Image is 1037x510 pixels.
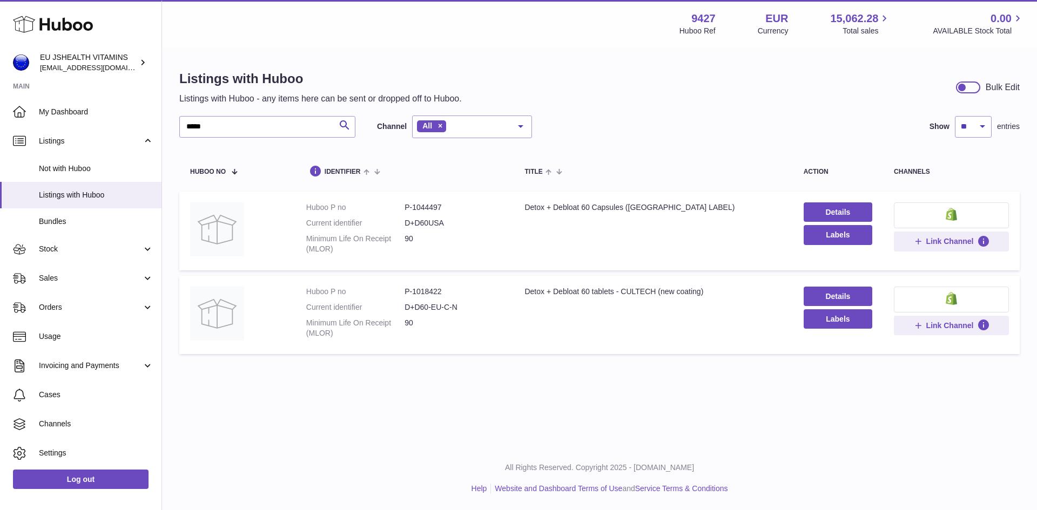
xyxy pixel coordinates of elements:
span: Channels [39,419,153,429]
a: 0.00 AVAILABLE Stock Total [933,11,1024,36]
p: Listings with Huboo - any items here can be sent or dropped off to Huboo. [179,93,462,105]
img: Detox + Debloat 60 tablets - CULTECH (new coating) [190,287,244,341]
span: Sales [39,273,142,283]
button: Link Channel [894,316,1009,335]
button: Labels [804,225,872,244]
dt: Current identifier [306,218,405,228]
span: Total sales [843,26,891,36]
span: Link Channel [926,321,974,330]
span: Not with Huboo [39,164,153,174]
div: Huboo Ref [679,26,716,36]
span: Bundles [39,216,153,227]
img: shopify-small.png [946,292,957,305]
a: Details [804,287,872,306]
img: internalAdmin-9427@internal.huboo.com [13,55,29,71]
span: identifier [325,168,361,175]
span: Link Channel [926,236,974,246]
a: Website and Dashboard Terms of Use [495,484,622,493]
span: All [422,121,432,130]
h1: Listings with Huboo [179,70,462,87]
span: Listings [39,136,142,146]
label: Channel [377,121,407,132]
a: 15,062.28 Total sales [830,11,891,36]
span: AVAILABLE Stock Total [933,26,1024,36]
span: title [524,168,542,175]
span: Settings [39,448,153,458]
div: action [804,168,872,175]
p: All Rights Reserved. Copyright 2025 - [DOMAIN_NAME] [171,463,1028,473]
span: 15,062.28 [830,11,878,26]
dd: P-1044497 [405,202,503,213]
button: Link Channel [894,232,1009,251]
img: shopify-small.png [946,208,957,221]
strong: 9427 [691,11,716,26]
a: Log out [13,470,149,489]
dt: Current identifier [306,302,405,312]
span: Orders [39,302,142,312]
span: 0.00 [991,11,1012,26]
div: Currency [758,26,789,36]
span: Cases [39,390,153,400]
div: Detox + Debloat 60 Capsules ([GEOGRAPHIC_DATA] LABEL) [524,202,782,213]
img: Detox + Debloat 60 Capsules (USA LABEL) [190,202,244,256]
span: Stock [39,244,142,254]
span: Usage [39,331,153,342]
strong: EUR [765,11,788,26]
dd: D+D60USA [405,218,503,228]
dt: Huboo P no [306,287,405,297]
a: Service Terms & Conditions [635,484,728,493]
div: EU JSHEALTH VITAMINS [40,52,137,73]
div: channels [894,168,1009,175]
a: Details [804,202,872,222]
dd: 90 [405,318,503,338]
dt: Minimum Life On Receipt (MLOR) [306,234,405,254]
dd: D+D60-EU-C-N [405,302,503,312]
span: entries [997,121,1020,132]
dt: Minimum Life On Receipt (MLOR) [306,318,405,338]
div: Detox + Debloat 60 tablets - CULTECH (new coating) [524,287,782,297]
a: Help [472,484,487,493]
dd: 90 [405,234,503,254]
dt: Huboo P no [306,202,405,213]
span: Huboo no [190,168,226,175]
span: [EMAIL_ADDRESS][DOMAIN_NAME] [40,63,159,72]
span: Listings with Huboo [39,190,153,200]
label: Show [930,121,950,132]
div: Bulk Edit [986,81,1020,93]
span: Invoicing and Payments [39,361,142,371]
button: Labels [804,309,872,329]
dd: P-1018422 [405,287,503,297]
span: My Dashboard [39,107,153,117]
li: and [491,484,728,494]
